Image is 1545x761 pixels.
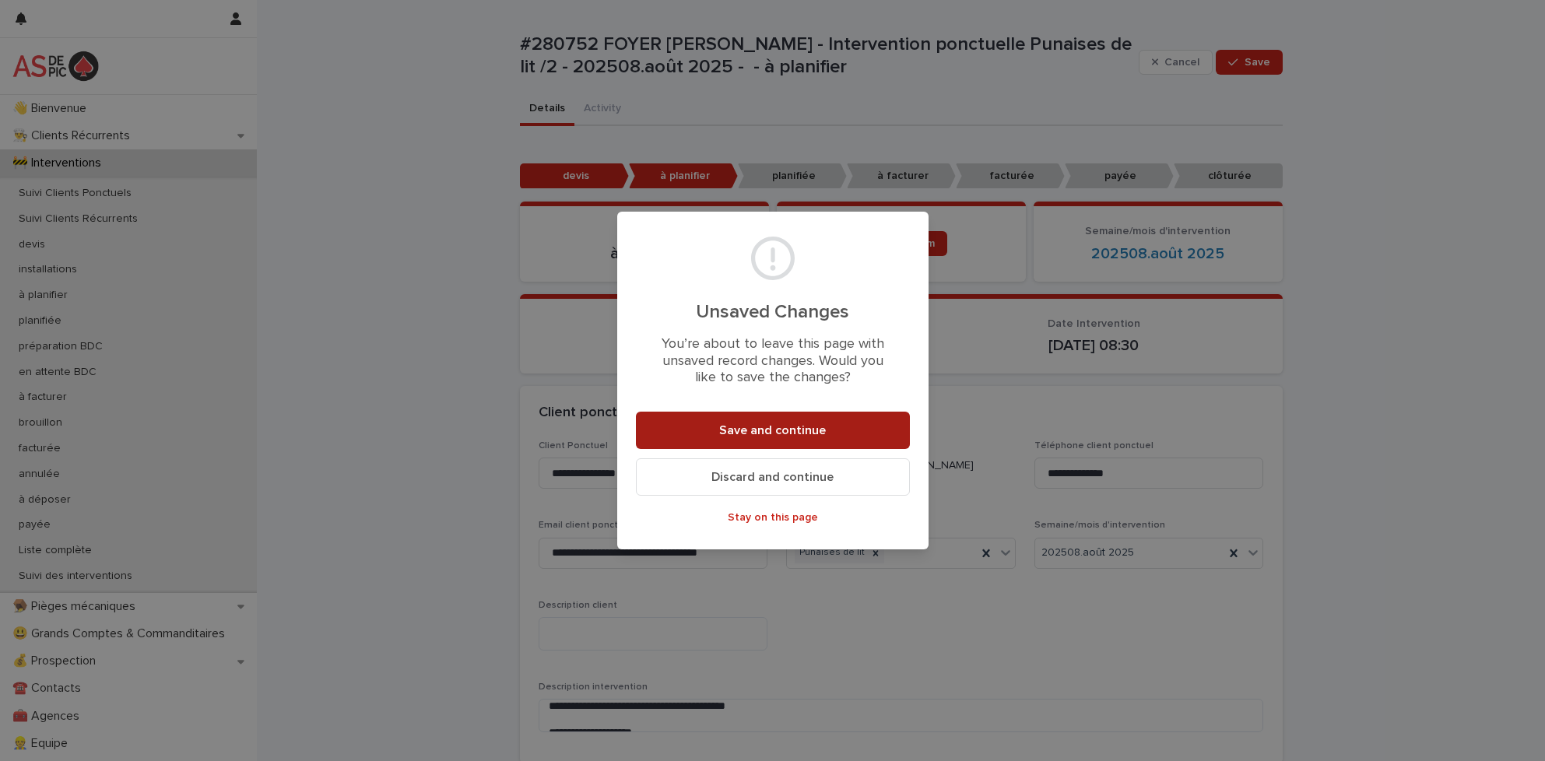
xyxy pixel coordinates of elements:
button: Discard and continue [636,458,910,496]
span: Discard and continue [711,471,834,483]
span: Stay on this page [728,512,818,523]
button: Stay on this page [636,505,910,530]
h2: Unsaved Changes [655,301,891,324]
span: Save and continue [719,424,826,437]
p: You’re about to leave this page with unsaved record changes. Would you like to save the changes? [655,336,891,387]
button: Save and continue [636,412,910,449]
